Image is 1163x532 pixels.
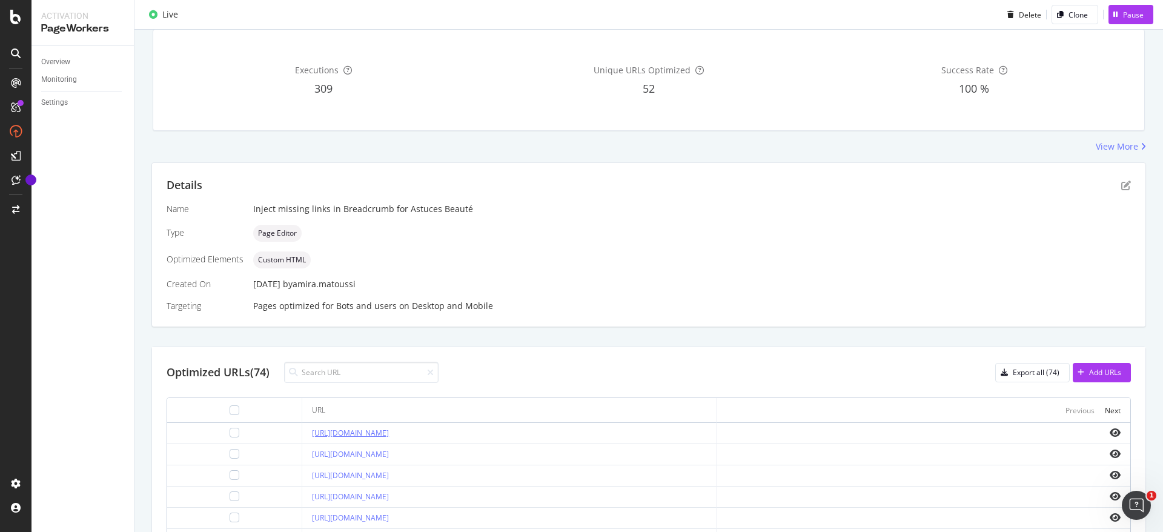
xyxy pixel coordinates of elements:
a: Monitoring [41,73,125,86]
div: Inject missing links in Breadcrumb for Astuces Beauté [253,203,1131,215]
iframe: Intercom live chat [1122,491,1151,520]
span: 1 [1147,491,1156,500]
div: Tooltip anchor [25,175,36,185]
span: Custom HTML [258,256,306,264]
a: [URL][DOMAIN_NAME] [312,470,389,480]
div: Bots and users [336,300,397,312]
div: Clone [1069,9,1088,19]
div: View More [1096,141,1138,153]
div: Delete [1019,9,1041,19]
input: Search URL [284,362,439,383]
div: neutral label [253,251,311,268]
i: eye [1110,470,1121,480]
div: Targeting [167,300,244,312]
span: Unique URLs Optimized [594,64,691,76]
div: pen-to-square [1121,181,1131,190]
div: PageWorkers [41,22,124,36]
a: View More [1096,141,1146,153]
i: eye [1110,491,1121,501]
span: Executions [295,64,339,76]
div: Details [167,178,202,193]
div: Pause [1123,9,1144,19]
div: Next [1105,405,1121,416]
div: Monitoring [41,73,77,86]
a: [URL][DOMAIN_NAME] [312,491,389,502]
span: 52 [643,81,655,96]
div: Optimized Elements [167,253,244,265]
div: neutral label [253,225,302,242]
div: Activation [41,10,124,22]
div: Created On [167,278,244,290]
div: [DATE] [253,278,1131,290]
span: Page Editor [258,230,297,237]
button: Pause [1108,5,1153,24]
div: URL [312,405,325,416]
div: Optimized URLs (74) [167,365,270,381]
span: 100 % [959,81,989,96]
i: eye [1110,513,1121,522]
span: 309 [314,81,333,96]
i: eye [1110,449,1121,459]
div: Name [167,203,244,215]
a: [URL][DOMAIN_NAME] [312,428,389,438]
a: [URL][DOMAIN_NAME] [312,449,389,459]
button: Delete [1002,5,1041,24]
button: Clone [1052,5,1098,24]
div: Overview [41,56,70,68]
span: Success Rate [941,64,994,76]
div: Previous [1065,405,1095,416]
button: Export all (74) [995,363,1070,382]
div: Live [162,8,178,21]
a: [URL][DOMAIN_NAME] [312,513,389,523]
div: Export all (74) [1013,367,1059,377]
div: Desktop and Mobile [412,300,493,312]
div: by amira.matoussi [283,278,356,290]
button: Add URLs [1073,363,1131,382]
div: Add URLs [1089,367,1121,377]
a: Overview [41,56,125,68]
button: Next [1105,403,1121,417]
div: Type [167,227,244,239]
div: Settings [41,96,68,109]
button: Previous [1065,403,1095,417]
div: Pages optimized for on [253,300,1131,312]
i: eye [1110,428,1121,437]
a: Settings [41,96,125,109]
